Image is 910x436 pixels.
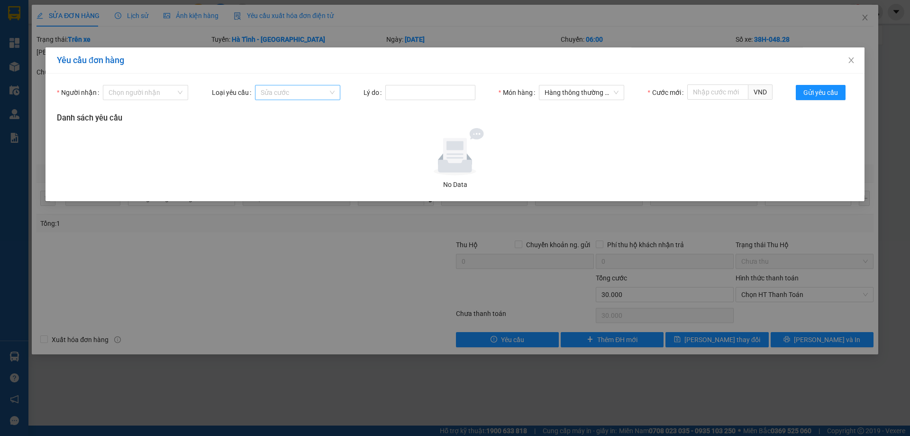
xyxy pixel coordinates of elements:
div: No Data [61,179,849,190]
input: Người nhận [109,85,176,100]
span: Gửi yêu cầu [803,87,838,98]
label: Người nhận [57,85,103,100]
label: Cước mới [647,85,687,100]
input: Lý do [385,85,475,100]
button: Close [838,47,864,74]
div: Yêu cầu đơn hàng [57,55,853,65]
label: Món hàng [499,85,539,100]
label: Lý do [364,85,385,100]
span: VND [748,84,773,100]
span: Hàng thông thường [545,85,619,100]
span: close [847,56,855,64]
button: Gửi yêu cầu [796,85,846,100]
span: Sửa cước [261,85,335,100]
h3: Danh sách yêu cầu [57,112,853,124]
label: Loại yêu cầu [212,85,255,100]
input: Cước mới [687,84,748,100]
